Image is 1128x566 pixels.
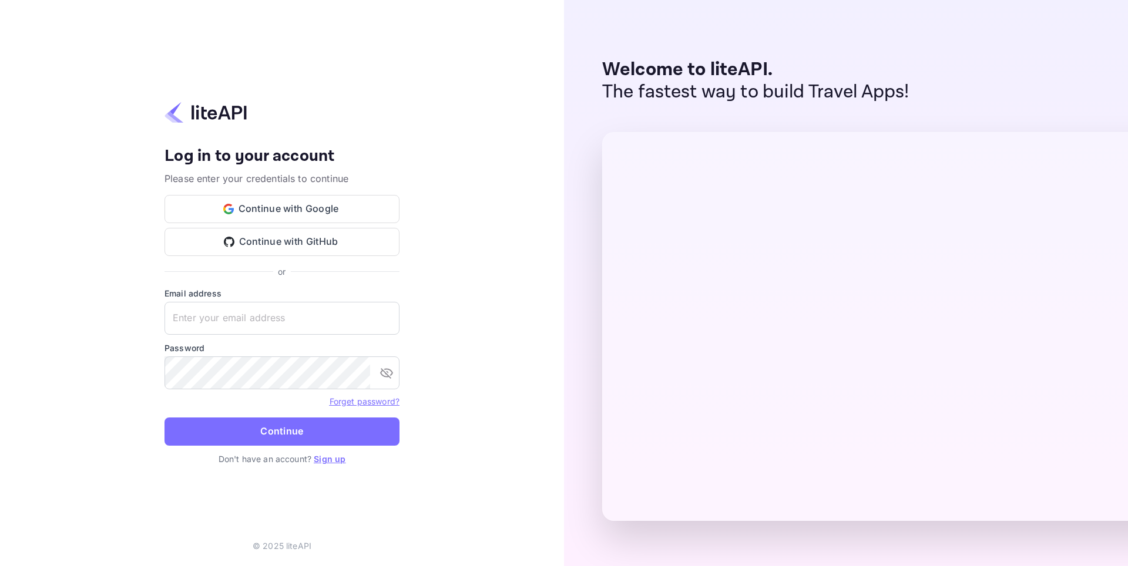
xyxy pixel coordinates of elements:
[253,540,311,552] p: © 2025 liteAPI
[330,395,399,407] a: Forget password?
[164,228,399,256] button: Continue with GitHub
[278,265,286,278] p: or
[164,302,399,335] input: Enter your email address
[330,396,399,406] a: Forget password?
[314,454,345,464] a: Sign up
[602,81,909,103] p: The fastest way to build Travel Apps!
[164,146,399,167] h4: Log in to your account
[164,101,247,124] img: liteapi
[164,453,399,465] p: Don't have an account?
[164,417,399,446] button: Continue
[164,287,399,299] label: Email address
[164,342,399,354] label: Password
[164,171,399,186] p: Please enter your credentials to continue
[375,361,398,385] button: toggle password visibility
[164,195,399,223] button: Continue with Google
[602,59,909,81] p: Welcome to liteAPI.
